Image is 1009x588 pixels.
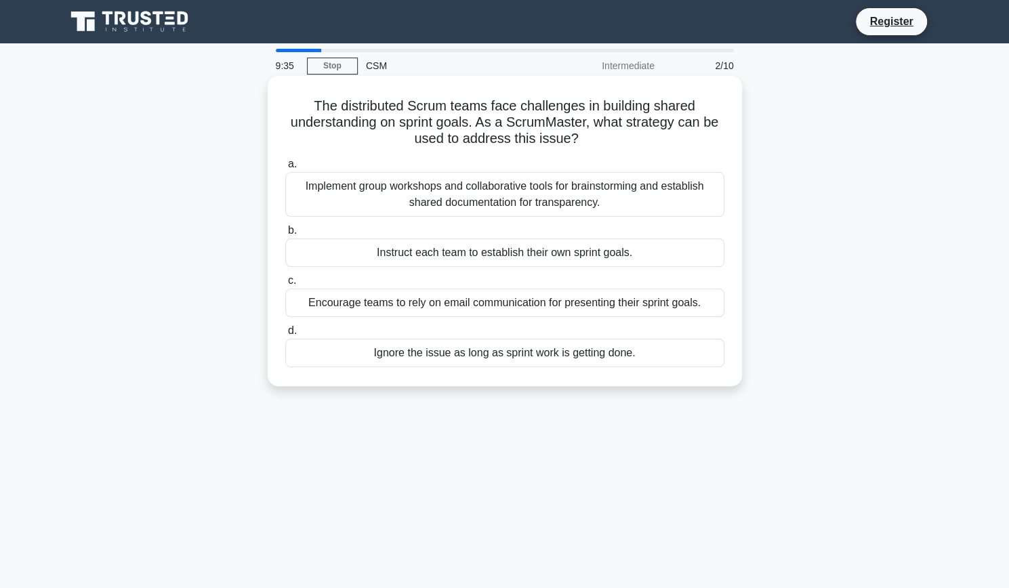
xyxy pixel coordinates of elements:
div: Implement group workshops and collaborative tools for brainstorming and establish shared document... [285,172,724,217]
h5: The distributed Scrum teams face challenges in building shared understanding on sprint goals. As ... [284,98,726,148]
div: Encourage teams to rely on email communication for presenting their sprint goals. [285,289,724,317]
span: a. [288,158,297,169]
div: Intermediate [544,52,663,79]
span: c. [288,274,296,286]
a: Stop [307,58,358,75]
div: 2/10 [663,52,742,79]
a: Register [861,13,921,30]
span: b. [288,224,297,236]
div: Ignore the issue as long as sprint work is getting done. [285,339,724,367]
div: 9:35 [268,52,307,79]
span: d. [288,324,297,336]
div: Instruct each team to establish their own sprint goals. [285,238,724,267]
div: CSM [358,52,544,79]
